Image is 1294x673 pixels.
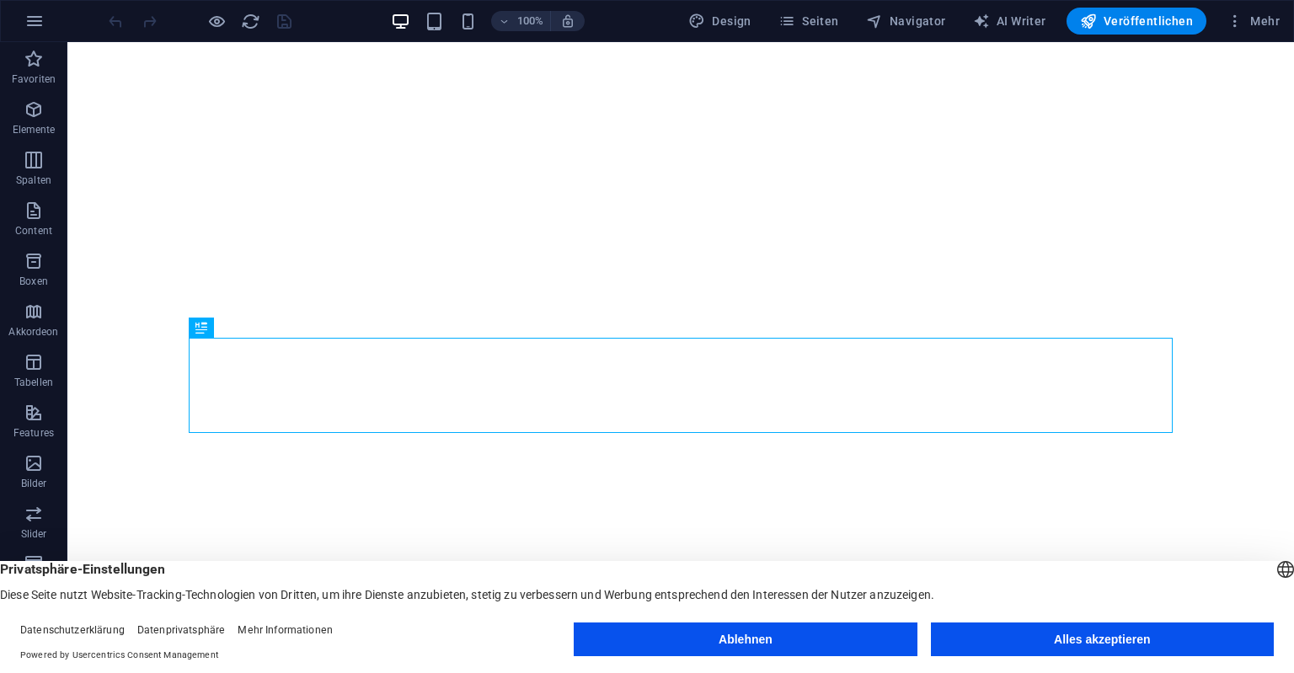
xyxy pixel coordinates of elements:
[206,11,227,31] button: Klicke hier, um den Vorschau-Modus zu verlassen
[560,13,575,29] i: Bei Größenänderung Zoomstufe automatisch an das gewählte Gerät anpassen.
[14,376,53,389] p: Tabellen
[21,527,47,541] p: Slider
[1067,8,1206,35] button: Veröffentlichen
[859,8,953,35] button: Navigator
[682,8,758,35] button: Design
[13,123,56,136] p: Elemente
[15,224,52,238] p: Content
[778,13,839,29] span: Seiten
[1220,8,1286,35] button: Mehr
[682,8,758,35] div: Design (Strg+Alt+Y)
[16,174,51,187] p: Spalten
[516,11,543,31] h6: 100%
[772,8,846,35] button: Seiten
[19,275,48,288] p: Boxen
[491,11,551,31] button: 100%
[1080,13,1193,29] span: Veröffentlichen
[966,8,1053,35] button: AI Writer
[21,477,47,490] p: Bilder
[8,325,58,339] p: Akkordeon
[241,12,260,31] i: Seite neu laden
[240,11,260,31] button: reload
[12,72,56,86] p: Favoriten
[688,13,751,29] span: Design
[866,13,946,29] span: Navigator
[1227,13,1280,29] span: Mehr
[973,13,1046,29] span: AI Writer
[13,426,54,440] p: Features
